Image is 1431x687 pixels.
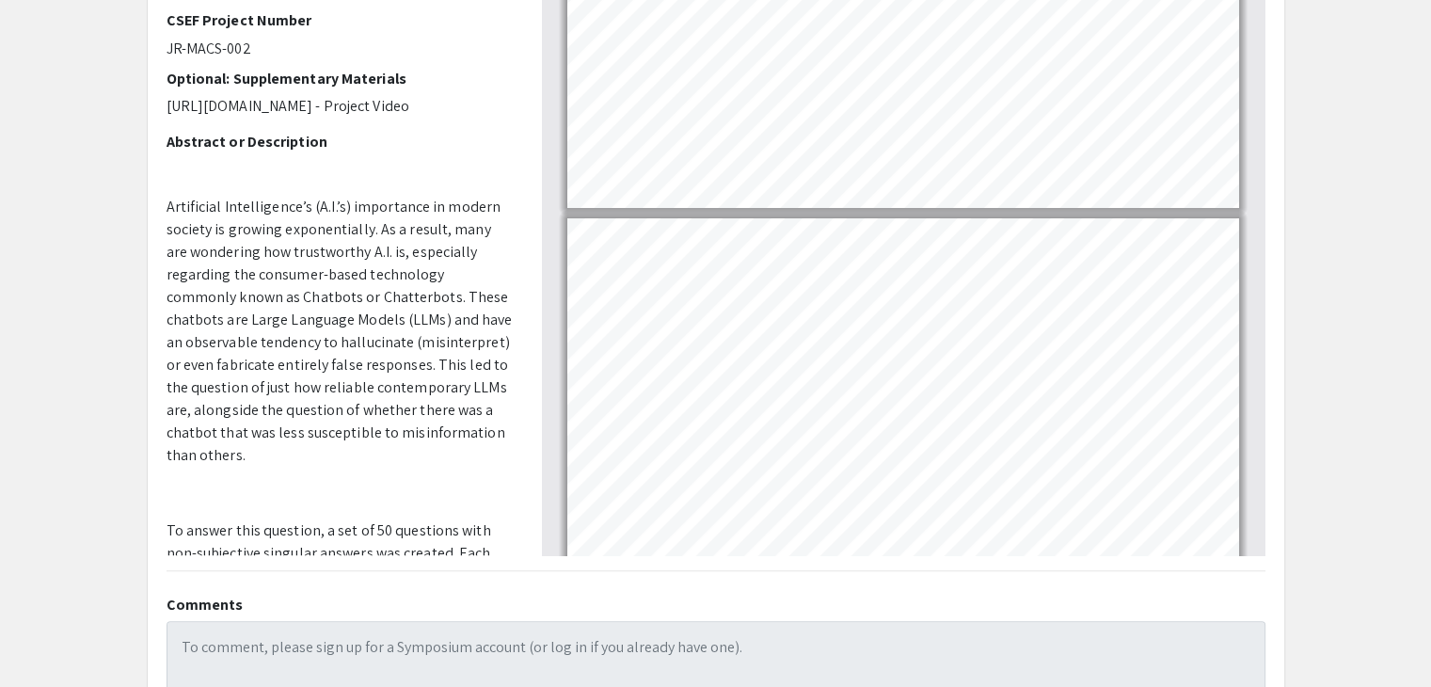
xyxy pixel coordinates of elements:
h2: Comments [167,596,1265,614]
iframe: Chat [14,602,80,673]
div: Page 2 [559,210,1248,604]
p: [URL][DOMAIN_NAME] - Project Video [167,95,514,118]
p: JR-MACS-002 [167,38,514,60]
span: Artificial Intelligence’s (A.I.’s) importance in modern society is growing exponentially. As a re... [167,197,513,465]
h2: Optional: Supplementary Materials [167,70,514,88]
h2: CSEF Project Number [167,11,514,29]
h2: Abstract or Description [167,133,514,151]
